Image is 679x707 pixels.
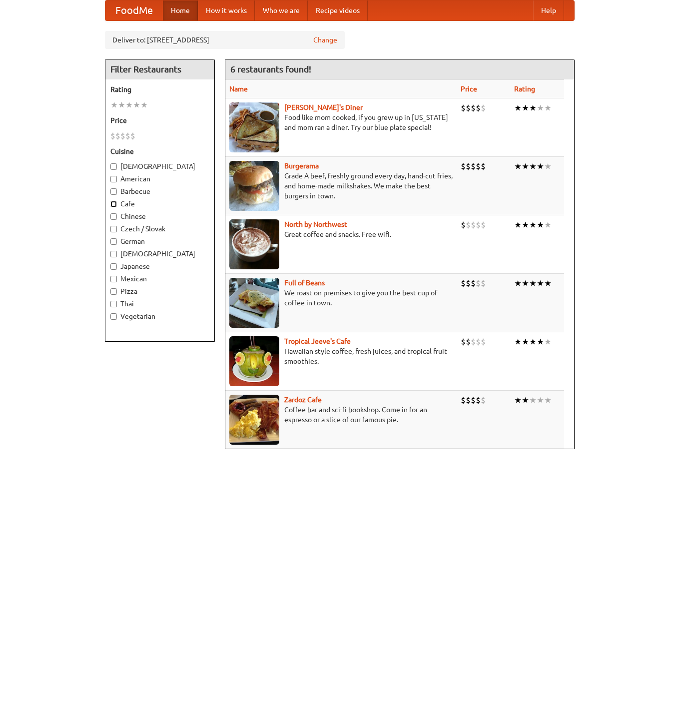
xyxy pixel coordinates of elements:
[110,224,209,234] label: Czech / Slovak
[255,0,308,20] a: Who we are
[110,130,115,141] li: $
[110,263,117,270] input: Japanese
[230,64,311,74] ng-pluralize: 6 restaurants found!
[533,0,564,20] a: Help
[514,395,522,406] li: ★
[229,288,453,308] p: We roast on premises to give you the best cup of coffee in town.
[537,395,544,406] li: ★
[110,115,209,125] h5: Price
[229,405,453,425] p: Coffee bar and sci-fi bookshop. Come in for an espresso or a slice of our famous pie.
[481,161,486,172] li: $
[284,103,363,111] a: [PERSON_NAME]'s Diner
[198,0,255,20] a: How it works
[514,161,522,172] li: ★
[110,213,117,220] input: Chinese
[471,395,476,406] li: $
[229,278,279,328] img: beans.jpg
[461,85,477,93] a: Price
[522,219,529,230] li: ★
[461,219,466,230] li: $
[529,278,537,289] li: ★
[529,336,537,347] li: ★
[110,176,117,182] input: American
[481,102,486,113] li: $
[481,219,486,230] li: $
[229,112,453,132] p: Food like mom cooked, if you grew up in [US_STATE] and mom ran a diner. Try our blue plate special!
[118,99,125,110] li: ★
[522,161,529,172] li: ★
[514,219,522,230] li: ★
[461,102,466,113] li: $
[466,161,471,172] li: $
[110,288,117,295] input: Pizza
[522,336,529,347] li: ★
[110,186,209,196] label: Barbecue
[471,161,476,172] li: $
[544,336,552,347] li: ★
[130,130,135,141] li: $
[514,85,535,93] a: Rating
[529,219,537,230] li: ★
[466,395,471,406] li: $
[537,278,544,289] li: ★
[110,238,117,245] input: German
[110,161,209,171] label: [DEMOGRAPHIC_DATA]
[476,219,481,230] li: $
[522,102,529,113] li: ★
[125,130,130,141] li: $
[544,102,552,113] li: ★
[529,102,537,113] li: ★
[537,102,544,113] li: ★
[110,249,209,259] label: [DEMOGRAPHIC_DATA]
[110,84,209,94] h5: Rating
[522,395,529,406] li: ★
[125,99,133,110] li: ★
[110,311,209,321] label: Vegetarian
[229,102,279,152] img: sallys.jpg
[313,35,337,45] a: Change
[110,201,117,207] input: Cafe
[229,395,279,445] img: zardoz.jpg
[284,279,325,287] a: Full of Beans
[476,161,481,172] li: $
[522,278,529,289] li: ★
[163,0,198,20] a: Home
[471,219,476,230] li: $
[229,346,453,366] p: Hawaiian style coffee, fresh juices, and tropical fruit smoothies.
[110,276,117,282] input: Mexican
[461,395,466,406] li: $
[229,336,279,386] img: jeeves.jpg
[476,278,481,289] li: $
[461,278,466,289] li: $
[229,85,248,93] a: Name
[110,313,117,320] input: Vegetarian
[110,99,118,110] li: ★
[514,336,522,347] li: ★
[105,59,214,79] h4: Filter Restaurants
[537,336,544,347] li: ★
[284,220,347,228] b: North by Northwest
[471,278,476,289] li: $
[284,396,322,404] b: Zardoz Cafe
[466,102,471,113] li: $
[229,229,453,239] p: Great coffee and snacks. Free wifi.
[466,278,471,289] li: $
[110,301,117,307] input: Thai
[110,226,117,232] input: Czech / Slovak
[115,130,120,141] li: $
[481,395,486,406] li: $
[481,336,486,347] li: $
[537,219,544,230] li: ★
[284,337,351,345] a: Tropical Jeeve's Cafe
[110,174,209,184] label: American
[544,161,552,172] li: ★
[514,102,522,113] li: ★
[544,395,552,406] li: ★
[471,336,476,347] li: $
[476,395,481,406] li: $
[110,251,117,257] input: [DEMOGRAPHIC_DATA]
[461,336,466,347] li: $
